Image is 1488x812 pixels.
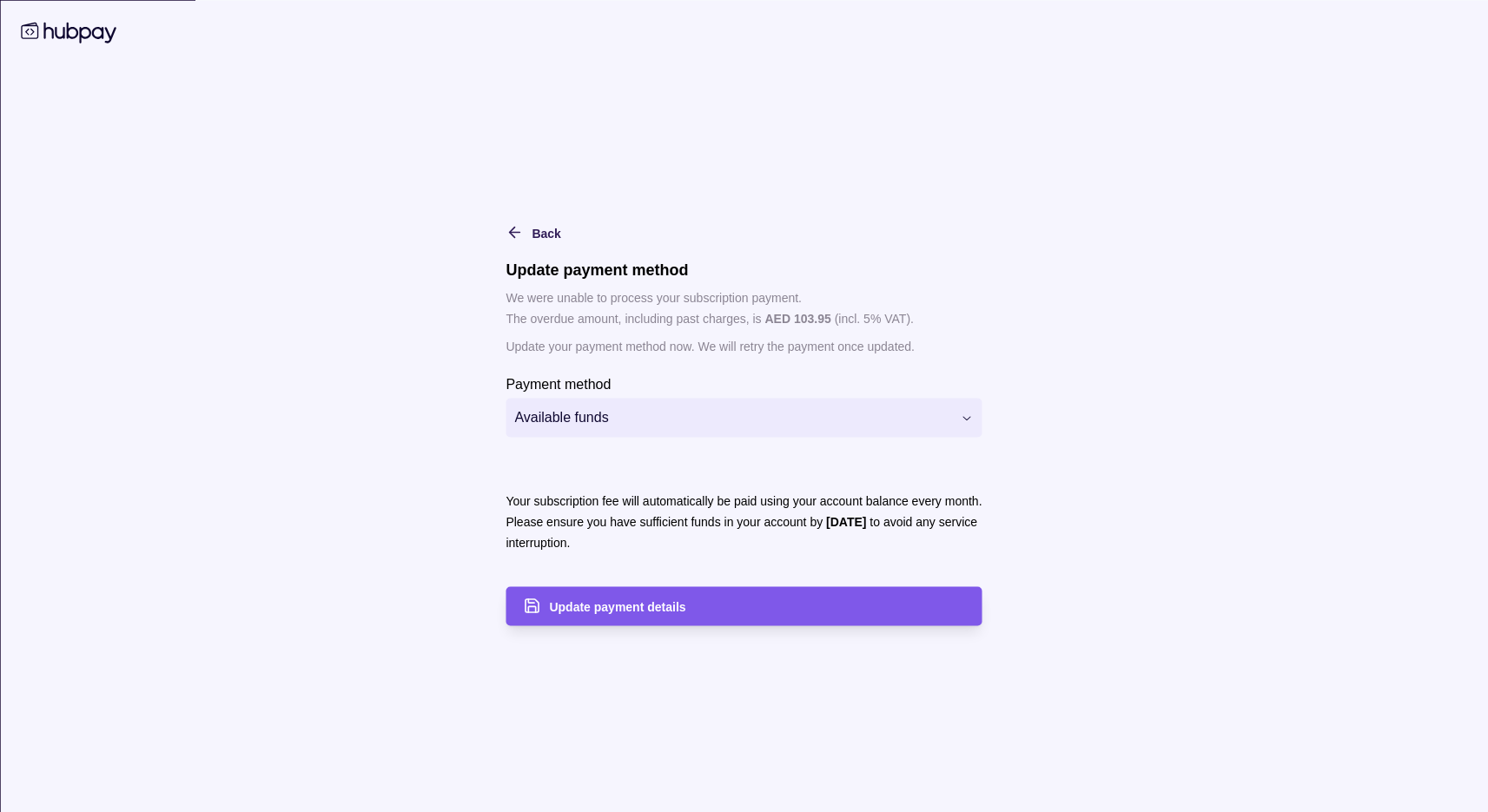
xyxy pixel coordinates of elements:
[506,308,982,327] p: The overdue amount, including past charges, is (incl. 5% VAT).
[506,586,982,625] button: Update payment details
[506,373,611,393] label: Payment method
[764,311,830,325] p: AED 103.95
[506,221,560,242] button: Back
[532,226,560,240] span: Back
[506,260,982,279] h1: Update payment method
[506,493,982,549] p: Your subscription fee will automatically be paid using your account balance every month. Please e...
[506,336,982,355] p: Update your payment method now. We will retry the payment once updated.
[549,600,685,614] span: Update payment details
[506,287,982,307] p: We were unable to process your subscription payment.
[506,376,611,391] p: Payment method
[826,514,866,528] strong: [DATE]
